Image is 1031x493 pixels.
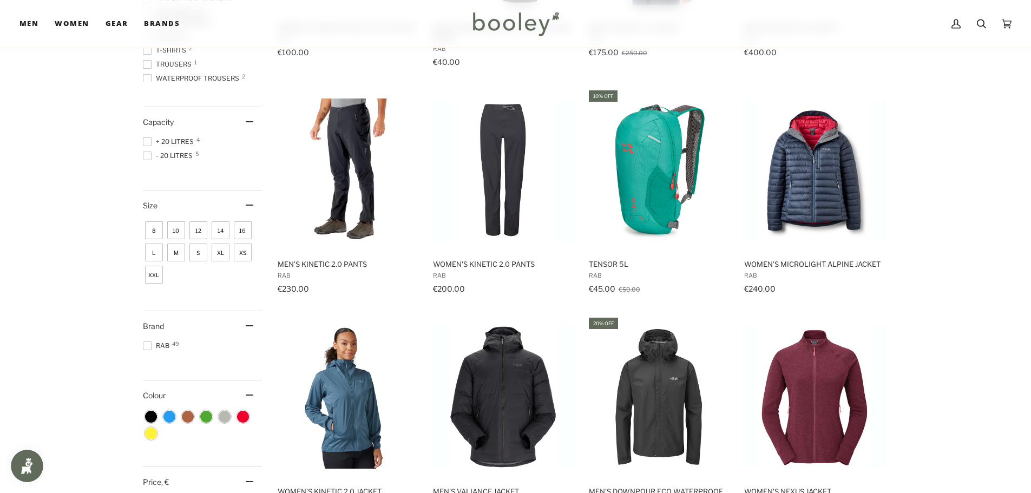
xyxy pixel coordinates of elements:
[278,272,418,279] span: Rab
[743,325,886,469] img: Rab Women's Nexus Jacket Deep Heather - Booley Galway
[234,244,252,261] span: Size: XS
[278,284,309,293] span: €230.00
[622,49,647,57] span: €250.00
[589,48,619,57] span: €175.00
[196,137,200,142] span: 4
[234,221,252,239] span: Size: 16
[743,89,886,297] a: Women's Microlight Alpine Jacket
[744,259,884,269] span: Women's Microlight Alpine Jacket
[143,341,173,351] span: Rab
[212,221,229,239] span: Size: 14
[433,57,460,67] span: €40.00
[143,151,196,161] span: - 20 Litres
[276,325,419,469] img: Rab Women's Kinetic 2.0 Jacket Orion Blue - Booley Galway
[144,18,180,29] span: Brands
[744,48,777,57] span: €400.00
[433,259,573,269] span: Women's Kinetic 2.0 Pants
[145,411,157,423] span: Colour: Black
[167,244,185,261] span: Size: M
[589,318,618,329] div: 20% off
[587,98,731,242] img: Rab Tensor 5L Storm Green - Booley Galway
[143,391,174,400] span: Colour
[589,259,729,269] span: Tensor 5L
[433,272,573,279] span: Rab
[744,284,776,293] span: €240.00
[589,90,618,102] div: 10% off
[619,286,640,293] span: €50.00
[189,45,192,51] span: 2
[172,341,179,346] span: 49
[468,8,563,40] img: Booley
[276,89,419,297] a: Men's Kinetic 2.0 Pants
[167,221,185,239] span: Size: 10
[195,151,199,156] span: 5
[242,74,245,79] span: 2
[589,272,729,279] span: Rab
[143,477,169,487] span: Price
[431,325,575,469] img: Rab Men's Valiance Jacket Black - Booley Galway
[143,321,164,331] span: Brand
[431,89,575,297] a: Women's Kinetic 2.0 Pants
[189,221,207,239] span: Size: 12
[143,201,157,210] span: Size
[55,18,89,29] span: Women
[19,18,38,29] span: Men
[433,284,465,293] span: €200.00
[106,18,128,29] span: Gear
[145,244,163,261] span: Size: L
[278,48,309,57] span: €100.00
[145,428,157,439] span: Colour: Yellow
[182,411,194,423] span: Colour: Brown
[276,98,419,242] img: Rab Men's Kinetic 2.0 Pants Beluga - Booley Galway
[143,137,197,147] span: + 20 Litres
[200,411,212,423] span: Colour: Green
[11,450,43,482] iframe: Button to open loyalty program pop-up
[237,411,249,423] span: Colour: Red
[744,272,884,279] span: Rab
[163,411,175,423] span: Colour: Blue
[587,89,731,297] a: Tensor 5L
[143,117,174,127] span: Capacity
[278,259,418,269] span: Men's Kinetic 2.0 Pants
[189,244,207,261] span: Size: S
[161,477,169,487] span: , €
[212,244,229,261] span: Size: XL
[433,45,573,52] span: Rab
[143,45,189,55] span: T-Shirts
[743,98,886,242] img: Rab Women's Microlight Alpine Jacket Steel - Booley Galway
[194,60,197,65] span: 1
[143,74,242,83] span: Waterproof Trousers
[143,60,195,69] span: Trousers
[589,284,615,293] span: €45.00
[145,266,163,284] span: Size: XXL
[431,98,575,242] img: Rab Women's Kinetic 2.0 Pants Beluga - Booley Galway
[219,411,231,423] span: Colour: Grey
[145,221,163,239] span: Size: 8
